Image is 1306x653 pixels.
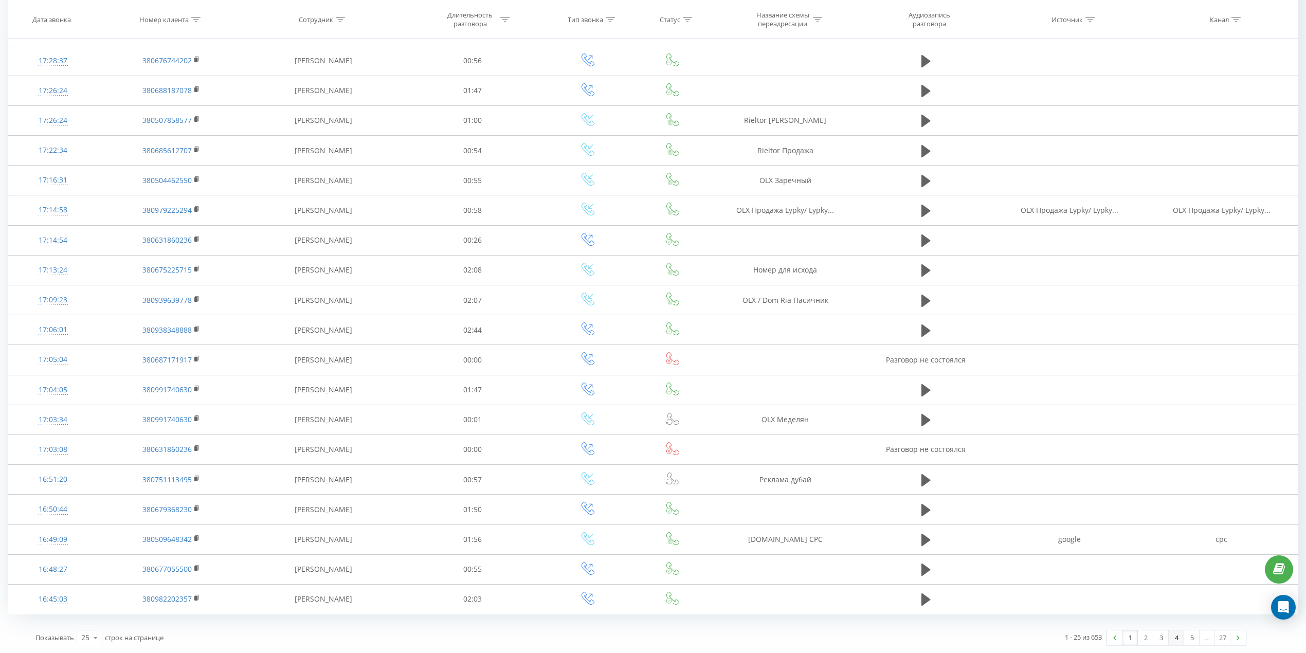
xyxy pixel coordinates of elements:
[81,632,89,643] div: 25
[402,285,543,315] td: 02:07
[1146,524,1298,554] td: cpc
[245,285,403,315] td: [PERSON_NAME]
[712,285,859,315] td: ОLX / Dom Ria Пасичник
[1169,630,1184,645] a: 4
[105,633,164,642] span: строк на странице
[402,225,543,255] td: 00:26
[245,136,403,166] td: [PERSON_NAME]
[736,205,834,215] span: OLX Продажа Lypky/ Lypky...
[402,584,543,614] td: 02:03
[19,81,88,101] div: 17:26:24
[245,405,403,434] td: [PERSON_NAME]
[402,375,543,405] td: 01:47
[402,46,543,76] td: 00:56
[1138,630,1153,645] a: 2
[1122,630,1138,645] a: 1
[142,355,192,365] a: 380687171917
[993,524,1146,554] td: google
[1153,630,1169,645] a: 3
[32,15,71,24] div: Дата звонка
[19,440,88,460] div: 17:03:08
[19,140,88,160] div: 17:22:34
[886,444,966,454] span: Разговор не состоялся
[245,465,403,495] td: [PERSON_NAME]
[142,85,192,95] a: 380688187078
[402,315,543,345] td: 02:44
[402,136,543,166] td: 00:54
[245,76,403,105] td: [PERSON_NAME]
[245,225,403,255] td: [PERSON_NAME]
[19,499,88,519] div: 16:50:44
[142,146,192,155] a: 380685612707
[19,320,88,340] div: 17:06:01
[568,15,603,24] div: Тип звонка
[142,235,192,245] a: 380631860236
[245,554,403,584] td: [PERSON_NAME]
[142,56,192,65] a: 380676744202
[245,524,403,554] td: [PERSON_NAME]
[142,475,192,484] a: 380751113495
[896,11,963,28] div: Аудиозапись разговора
[402,524,543,554] td: 01:56
[245,375,403,405] td: [PERSON_NAME]
[1065,632,1102,642] div: 1 - 25 из 653
[19,380,88,400] div: 17:04:05
[402,105,543,135] td: 01:00
[245,46,403,76] td: [PERSON_NAME]
[402,434,543,464] td: 00:00
[142,414,192,424] a: 380991740630
[402,76,543,105] td: 01:47
[402,166,543,195] td: 00:55
[712,524,859,554] td: [DOMAIN_NAME] CPC
[1021,205,1118,215] span: OLX Продажа Lypky/ Lypky...
[142,115,192,125] a: 380507858577
[245,345,403,375] td: [PERSON_NAME]
[19,170,88,190] div: 17:16:31
[19,51,88,71] div: 17:28:37
[1200,630,1215,645] div: …
[142,594,192,604] a: 380982202357
[19,111,88,131] div: 17:26:24
[19,230,88,250] div: 17:14:54
[142,205,192,215] a: 380979225294
[142,175,192,185] a: 380504462550
[19,350,88,370] div: 17:05:04
[142,444,192,454] a: 380631860236
[402,195,543,225] td: 00:58
[245,195,403,225] td: [PERSON_NAME]
[19,260,88,280] div: 17:13:24
[755,11,810,28] div: Название схемы переадресации
[402,495,543,524] td: 01:50
[712,405,859,434] td: OLX Меделян
[1271,595,1296,620] div: Open Intercom Messenger
[402,554,543,584] td: 00:55
[1051,15,1083,24] div: Источник
[142,564,192,574] a: 380677055500
[402,465,543,495] td: 00:57
[1215,630,1230,645] a: 27
[19,290,88,310] div: 17:09:23
[142,504,192,514] a: 380679368230
[245,255,403,285] td: [PERSON_NAME]
[245,166,403,195] td: [PERSON_NAME]
[245,105,403,135] td: [PERSON_NAME]
[19,200,88,220] div: 17:14:58
[660,15,680,24] div: Статус
[245,584,403,614] td: [PERSON_NAME]
[245,495,403,524] td: [PERSON_NAME]
[443,11,498,28] div: Длительность разговора
[886,355,966,365] span: Разговор не состоялся
[19,589,88,609] div: 16:45:03
[712,166,859,195] td: OLX Заречный
[142,385,192,394] a: 380991740630
[142,325,192,335] a: 380938348888
[142,534,192,544] a: 380509648342
[19,559,88,579] div: 16:48:27
[402,345,543,375] td: 00:00
[245,315,403,345] td: [PERSON_NAME]
[402,405,543,434] td: 00:01
[142,295,192,305] a: 380939639778
[19,410,88,430] div: 17:03:34
[19,469,88,489] div: 16:51:20
[712,105,859,135] td: Rieltor [PERSON_NAME]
